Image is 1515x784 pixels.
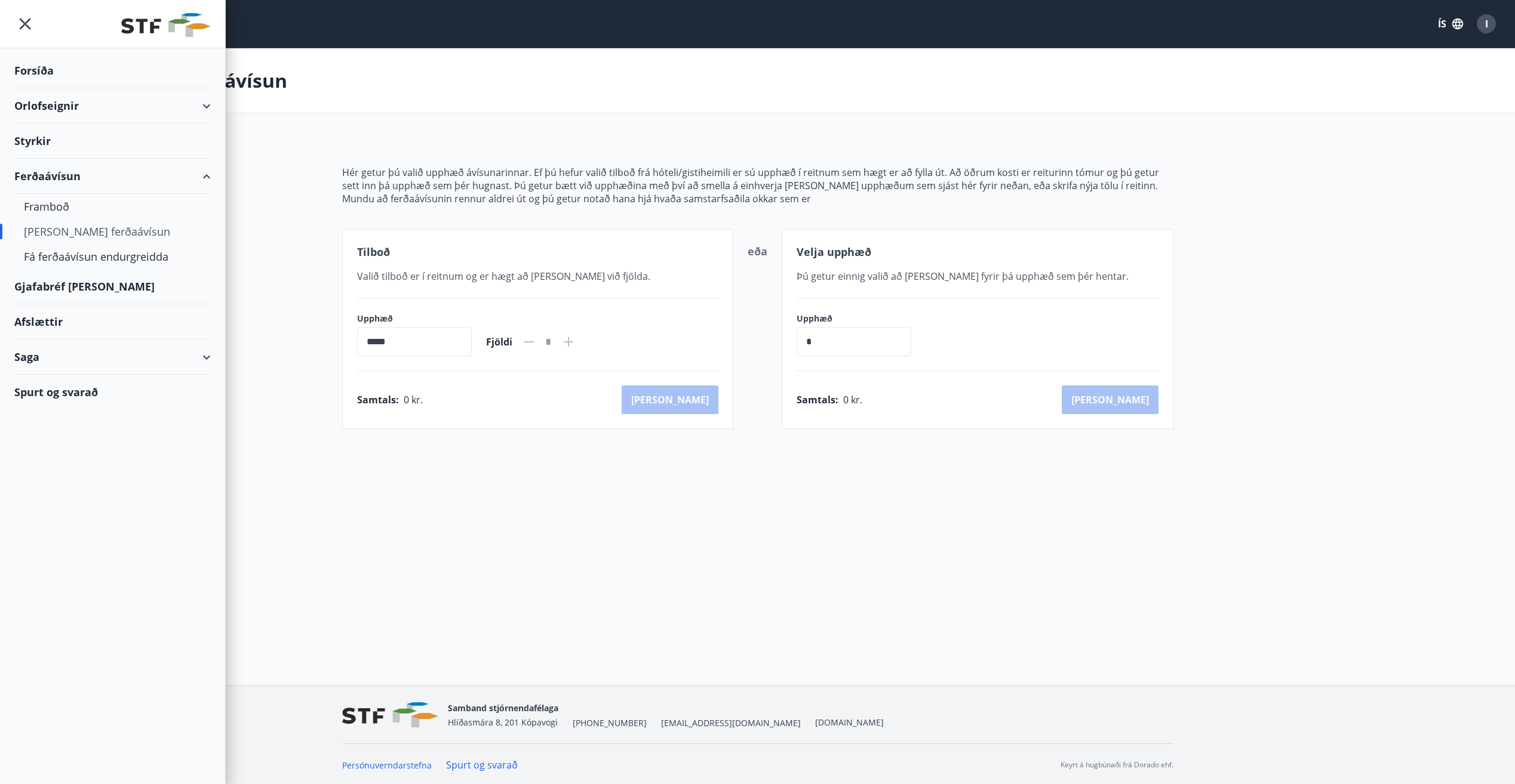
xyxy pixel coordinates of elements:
[14,53,211,88] div: Forsíða
[446,758,518,771] a: Spurt og svarað
[121,13,211,37] img: union_logo
[486,335,512,348] span: Fjöldi
[797,313,923,325] label: Upphæð
[357,393,399,406] span: Samtals :
[14,375,211,409] div: Spurt og svarað
[24,194,201,219] div: Framboð
[448,702,558,714] span: Samband stjórnendafélaga
[815,717,884,728] a: [DOMAIN_NAME]
[1061,760,1173,770] p: Keyrt á hugbúnaði frá Dorado ehf.
[342,166,1173,192] p: Hér getur þú valið upphæð ávísunarinnar. Ef þú hefur valið tilboð frá hóteli/gistiheimili er sú u...
[342,760,432,771] a: Persónuverndarstefna
[748,244,767,258] span: eða
[1472,10,1501,38] button: I
[357,313,472,325] label: Upphæð
[573,717,647,729] span: [PHONE_NUMBER]
[24,244,201,269] div: Fá ferðaávísun endurgreidda
[14,124,211,159] div: Styrkir
[14,13,36,35] button: menu
[14,269,211,304] div: Gjafabréf [PERSON_NAME]
[14,304,211,339] div: Afslættir
[14,159,211,194] div: Ferðaávísun
[24,219,201,244] div: [PERSON_NAME] ferðaávísun
[448,717,558,728] span: Hlíðasmára 8, 201 Kópavogi
[404,393,423,406] span: 0 kr.
[661,717,801,729] span: [EMAIL_ADDRESS][DOMAIN_NAME]
[1485,17,1488,30] span: I
[1431,13,1470,35] button: ÍS
[843,393,862,406] span: 0 kr.
[797,270,1129,283] span: Þú getur einnig valið að [PERSON_NAME] fyrir þá upphæð sem þér hentar.
[797,393,838,406] span: Samtals :
[797,245,871,259] span: Velja upphæð
[342,192,1173,205] p: Mundu að ferðaávísunin rennur aldrei út og þú getur notað hana hjá hvaða samstarfsaðila okkar sem er
[14,339,211,375] div: Saga
[357,270,650,283] span: Valið tilboð er í reitnum og er hægt að [PERSON_NAME] við fjölda.
[342,702,438,728] img: vjCaq2fThgY3EUYqSgpjEiBg6WP39ov69hlhuPVN.png
[14,88,211,124] div: Orlofseignir
[357,245,390,259] span: Tilboð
